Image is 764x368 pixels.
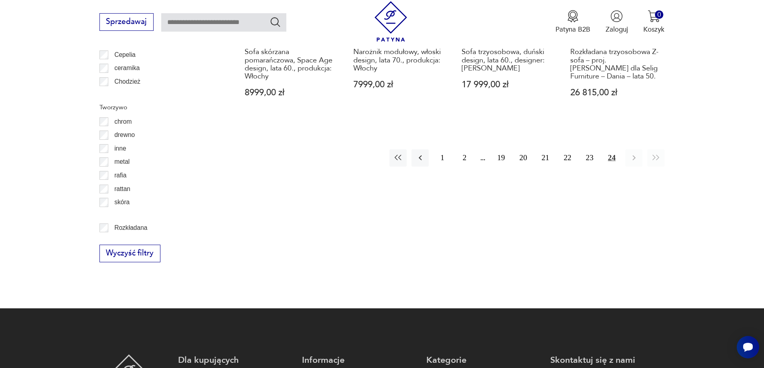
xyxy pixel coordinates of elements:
p: rattan [114,184,130,194]
button: 1 [434,149,451,167]
button: 2 [456,149,473,167]
p: inne [114,143,126,154]
a: Sprzedawaj [99,19,154,26]
h3: Narożnik modułowy, włoski design, lata 70., produkcja: Włochy [353,48,444,72]
p: rafia [114,170,126,181]
p: Informacje [302,354,416,366]
h3: Rozkładana trzyosobowa Z- sofa – proj. [PERSON_NAME] dla Selig Furniture – Dania – lata 50. [570,48,661,81]
p: Zaloguj [606,25,628,34]
img: Patyna - sklep z meblami i dekoracjami vintage [371,1,411,42]
iframe: Smartsupp widget button [737,336,759,358]
button: 0Koszyk [643,10,665,34]
p: Koszyk [643,25,665,34]
button: 24 [603,149,620,167]
p: 7999,00 zł [353,80,444,89]
p: 8999,00 zł [245,88,335,97]
img: Ikona koszyka [648,10,660,22]
p: 26 815,00 zł [570,88,661,97]
img: Ikona medalu [567,10,579,22]
button: 22 [559,149,576,167]
h3: Sofa skórzana pomarańczowa, Space Age design, lata 60., produkcja: Włochy [245,48,335,81]
p: drewno [114,130,135,140]
p: skóra [114,197,130,207]
p: 17 999,00 zł [462,80,552,89]
button: Sprzedawaj [99,13,154,31]
p: Chodzież [114,76,140,87]
div: 0 [655,10,663,19]
p: Dla kupujących [178,354,292,366]
button: 20 [515,149,532,167]
p: Cepelia [114,50,136,60]
p: ceramika [114,63,140,73]
button: 23 [581,149,598,167]
button: 21 [537,149,554,167]
p: tkanina [114,211,134,221]
button: Wyczyść filtry [99,245,160,262]
img: Ikonka użytkownika [610,10,623,22]
p: metal [114,157,130,167]
p: Patyna B2B [555,25,590,34]
p: Kategorie [426,354,541,366]
a: Ikona medaluPatyna B2B [555,10,590,34]
p: Ćmielów [114,90,138,101]
button: Zaloguj [606,10,628,34]
button: Patyna B2B [555,10,590,34]
p: Rozkładana [114,223,147,233]
button: 19 [492,149,510,167]
p: chrom [114,117,132,127]
button: Szukaj [270,16,281,28]
p: Skontaktuj się z nami [550,354,665,366]
p: Tworzywo [99,102,217,113]
h3: Sofa trzyosobowa, duński design, lata 60., designer: [PERSON_NAME] [462,48,552,72]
